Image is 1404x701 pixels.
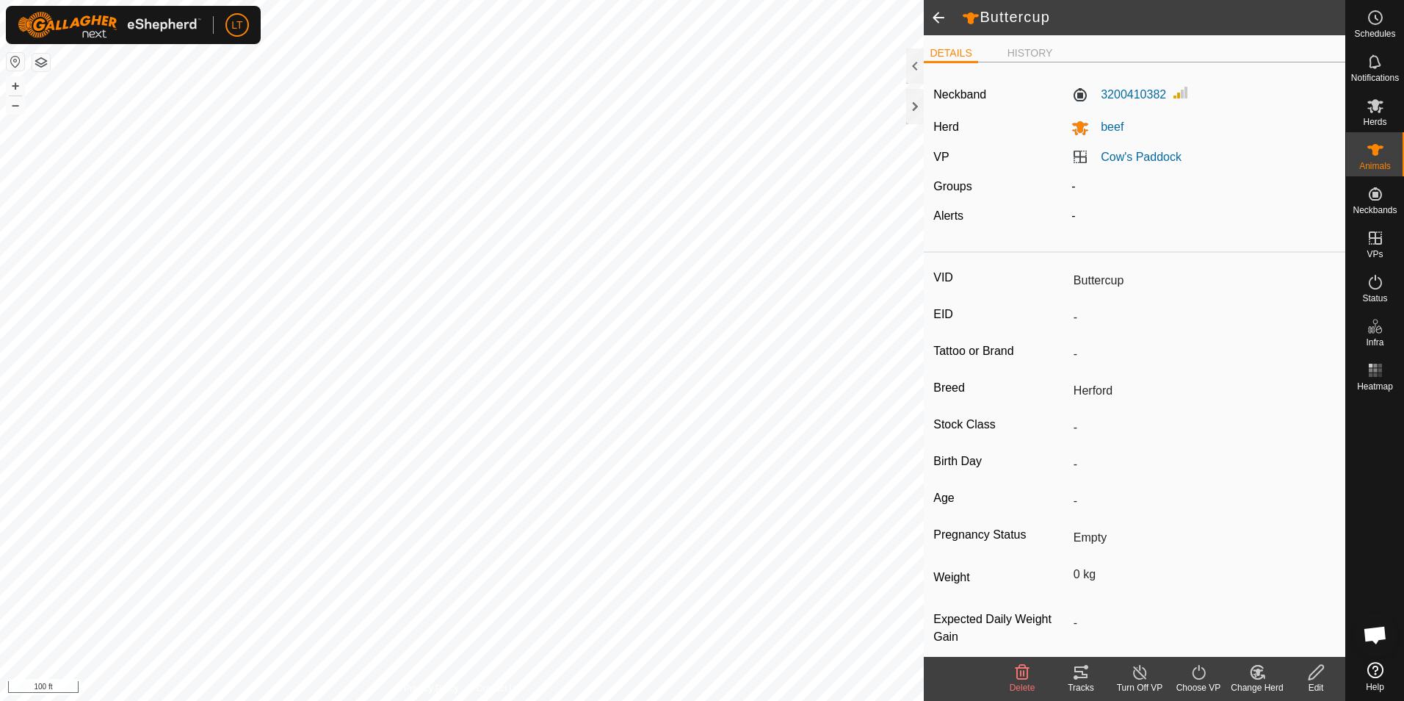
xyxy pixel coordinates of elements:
div: Turn Off VP [1110,681,1169,694]
label: Stock Class [933,415,1068,434]
label: Age [933,489,1068,508]
span: beef [1089,121,1123,133]
button: + [7,77,24,95]
label: Expected Daily Weight Gain [933,611,1068,646]
span: LT [231,18,242,33]
a: Cow's Paddock [1101,151,1182,163]
label: VID [933,268,1068,287]
span: Neckbands [1353,206,1397,215]
label: Weight [933,562,1068,593]
div: - [1065,178,1342,195]
a: Help [1346,656,1404,697]
img: Signal strength [1172,84,1190,101]
label: 3200410382 [1071,86,1166,104]
button: Map Layers [32,54,50,71]
span: Status [1362,294,1387,303]
label: Herd [933,121,959,133]
span: Notifications [1351,73,1399,82]
label: Breed [933,378,1068,398]
div: Choose VP [1169,681,1228,694]
label: Tattoo or Brand [933,342,1068,361]
label: VP [933,151,949,163]
div: - [1065,207,1342,225]
div: Open chat [1353,613,1397,657]
span: Schedules [1354,29,1395,38]
li: HISTORY [1002,46,1059,61]
label: EID [933,305,1068,324]
label: Birth Day [933,452,1068,471]
span: Animals [1359,162,1391,170]
button: Reset Map [7,53,24,71]
span: Infra [1366,338,1383,347]
h2: Buttercup [962,8,1345,27]
a: Contact Us [477,682,520,695]
span: Help [1366,683,1384,691]
label: Pregnancy Status [933,525,1068,544]
img: Gallagher Logo [18,12,201,38]
label: Groups [933,180,971,193]
div: Edit [1287,681,1345,694]
li: DETAILS [924,46,977,63]
button: – [7,96,24,114]
label: Neckband [933,86,986,104]
span: VPs [1367,250,1383,259]
span: Herds [1363,118,1386,126]
div: Change Herd [1228,681,1287,694]
span: Heatmap [1357,382,1393,391]
label: Alerts [933,209,963,222]
div: Tracks [1052,681,1110,694]
span: Delete [1010,683,1035,693]
a: Privacy Policy [404,682,459,695]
